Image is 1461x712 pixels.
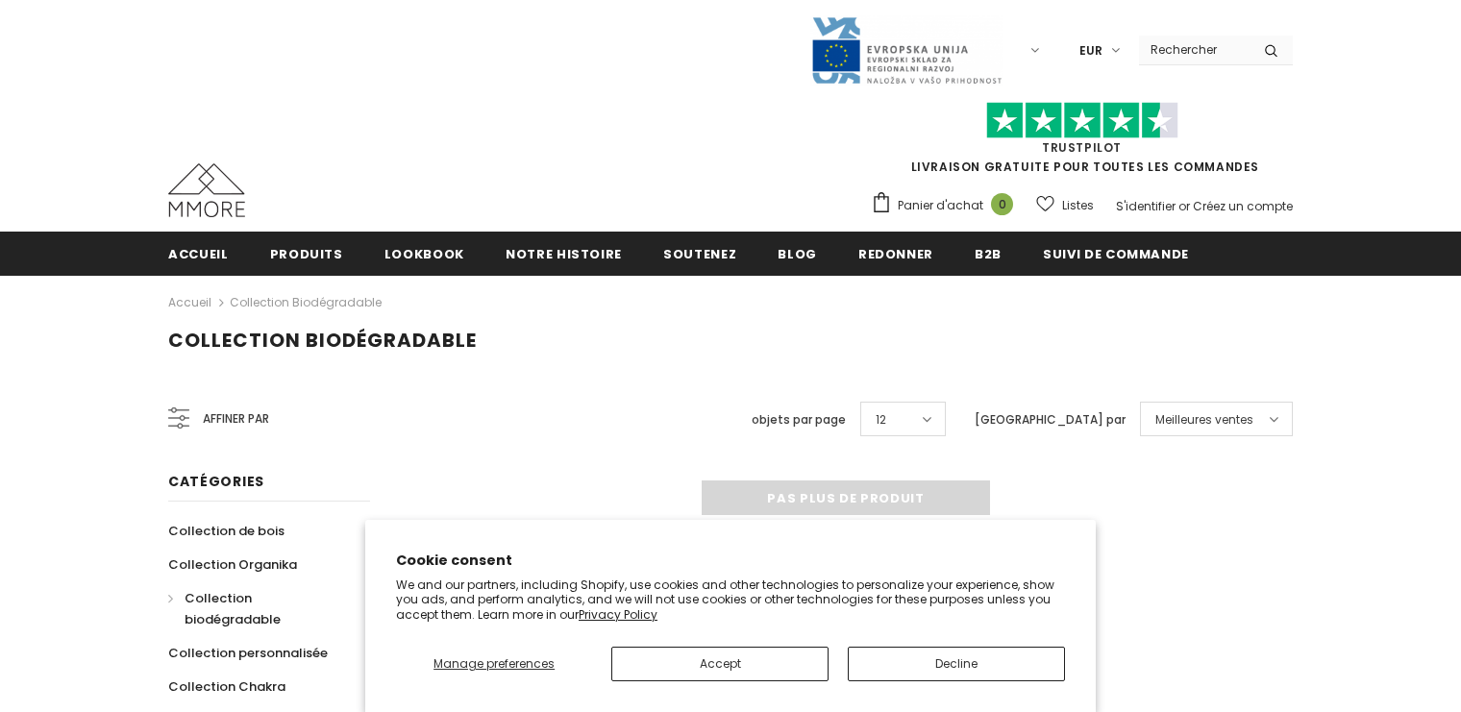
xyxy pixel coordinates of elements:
a: Notre histoire [506,232,622,275]
button: Accept [611,647,829,681]
a: Collection de bois [168,514,285,548]
span: 0 [991,193,1013,215]
a: Collection Chakra [168,670,285,703]
a: Produits [270,232,343,275]
span: B2B [975,245,1002,263]
a: Blog [778,232,817,275]
span: Collection biodégradable [168,327,477,354]
a: Collection biodégradable [168,581,349,636]
span: Panier d'achat [898,196,983,215]
span: or [1178,198,1190,214]
a: Accueil [168,291,211,314]
a: Accueil [168,232,229,275]
a: Collection biodégradable [230,294,382,310]
img: Cas MMORE [168,163,245,217]
button: Decline [848,647,1065,681]
span: LIVRAISON GRATUITE POUR TOUTES LES COMMANDES [871,110,1293,175]
span: Listes [1062,196,1094,215]
span: Manage preferences [433,655,555,672]
a: S'identifier [1116,198,1176,214]
label: objets par page [752,410,846,430]
button: Manage preferences [396,647,592,681]
a: TrustPilot [1042,139,1122,156]
span: Catégories [168,472,264,491]
span: soutenez [663,245,736,263]
a: Panier d'achat 0 [871,191,1023,220]
span: Suivi de commande [1043,245,1189,263]
a: Redonner [858,232,933,275]
img: Faites confiance aux étoiles pilotes [986,102,1178,139]
span: Collection Chakra [168,677,285,696]
img: Javni Razpis [810,15,1003,86]
input: Search Site [1139,36,1250,63]
h2: Cookie consent [396,551,1065,571]
a: Lookbook [384,232,464,275]
a: Privacy Policy [579,606,657,623]
span: Meilleures ventes [1155,410,1253,430]
a: Javni Razpis [810,41,1003,58]
span: Collection Organika [168,555,297,574]
a: soutenez [663,232,736,275]
a: Listes [1036,188,1094,222]
p: We and our partners, including Shopify, use cookies and other technologies to personalize your ex... [396,577,1065,623]
span: Collection biodégradable [185,589,281,628]
a: Suivi de commande [1043,232,1189,275]
a: Collection personnalisée [168,636,328,670]
span: 12 [876,410,886,430]
span: EUR [1079,41,1102,61]
span: Produits [270,245,343,263]
a: Créez un compte [1193,198,1293,214]
span: Blog [778,245,817,263]
span: Notre histoire [506,245,622,263]
span: Collection personnalisée [168,644,328,662]
a: B2B [975,232,1002,275]
label: [GEOGRAPHIC_DATA] par [975,410,1126,430]
span: Affiner par [203,408,269,430]
span: Redonner [858,245,933,263]
span: Accueil [168,245,229,263]
a: Collection Organika [168,548,297,581]
span: Collection de bois [168,522,285,540]
span: Lookbook [384,245,464,263]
